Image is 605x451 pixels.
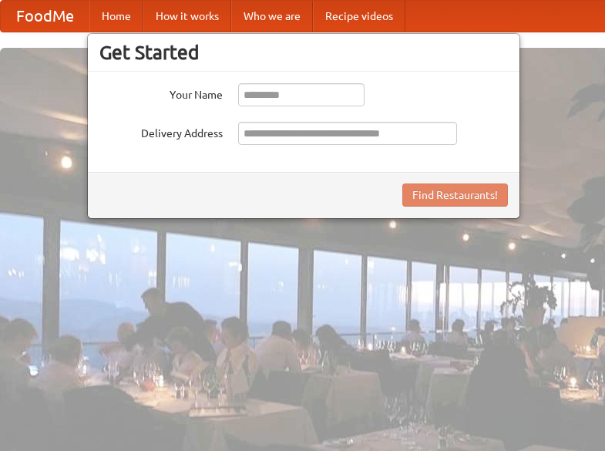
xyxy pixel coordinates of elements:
[402,183,508,207] button: Find Restaurants!
[1,1,89,32] a: FoodMe
[313,1,405,32] a: Recipe videos
[99,122,223,141] label: Delivery Address
[99,41,508,64] h3: Get Started
[231,1,313,32] a: Who we are
[99,83,223,103] label: Your Name
[89,1,143,32] a: Home
[143,1,231,32] a: How it works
